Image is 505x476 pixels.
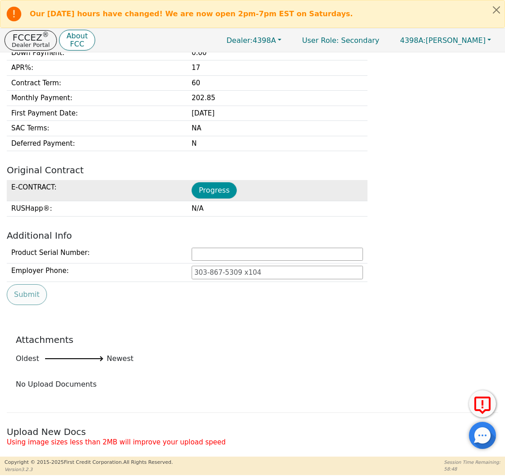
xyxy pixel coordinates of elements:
[7,106,187,121] td: First Payment Date :
[469,390,496,417] button: Report Error to FCC
[187,75,367,91] td: 60
[187,60,367,76] td: 17
[107,353,133,364] span: Newest
[488,0,505,19] button: Close alert
[16,379,489,390] div: No Upload Documents
[192,266,363,279] input: 303-867-5309 x104
[12,42,50,48] p: Dealer Portal
[217,33,291,47] button: Dealer:4398A
[7,91,187,106] td: Monthly Payment :
[7,60,187,76] td: APR% :
[187,121,367,136] td: NA
[59,30,95,51] button: AboutFCC
[226,36,252,45] span: Dealer:
[187,106,367,121] td: [DATE]
[226,36,276,45] span: 4398A
[7,263,187,282] td: Employer Phone:
[187,91,367,106] td: 202.85
[5,466,173,473] p: Version 3.2.3
[187,45,367,60] td: 0.00
[66,32,87,40] p: About
[187,136,367,151] td: N
[444,459,500,466] p: Session Time Remaining:
[7,230,498,241] h2: Additional Info
[42,31,49,39] sup: ®
[16,334,489,345] h2: Attachments
[7,201,187,217] td: RUSHapp® :
[7,165,498,176] h2: Original Contract
[123,459,173,465] span: All Rights Reserved.
[16,353,39,364] span: Oldest
[187,201,367,217] td: N/A
[7,75,187,91] td: Contract Term :
[444,466,500,472] p: 58:48
[302,36,339,45] span: User Role :
[293,32,388,49] a: User Role: Secondary
[400,36,426,45] span: 4398A:
[400,36,486,45] span: [PERSON_NAME]
[7,121,187,136] td: SAC Terms :
[12,33,50,42] p: FCCEZ
[390,33,500,47] button: 4398A:[PERSON_NAME]
[7,136,187,151] td: Deferred Payment :
[5,30,57,51] button: FCCEZ®Dealer Portal
[293,32,388,49] p: Secondary
[5,459,173,467] p: Copyright © 2015- 2025 First Credit Corporation.
[7,426,498,437] h2: Upload New Docs
[7,180,187,201] td: E-CONTRACT :
[7,437,498,448] p: Using image sizes less than 2MB will improve your upload speed
[66,41,87,48] p: FCC
[7,245,187,263] td: Product Serial Number:
[30,9,353,18] b: Our [DATE] hours have changed! We are now open 2pm-7pm EST on Saturdays.
[192,182,237,199] button: Progress
[7,45,187,60] td: Down Payment :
